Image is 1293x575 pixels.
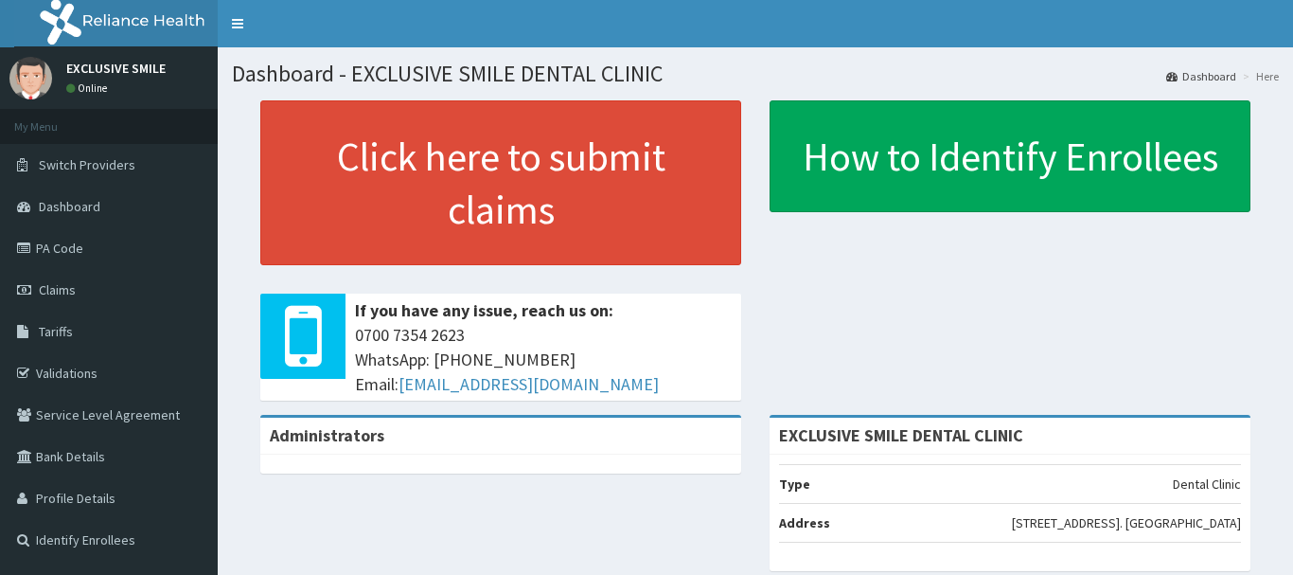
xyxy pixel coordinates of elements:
[1173,475,1241,494] p: Dental Clinic
[39,198,100,215] span: Dashboard
[770,100,1250,212] a: How to Identify Enrollees
[260,100,741,265] a: Click here to submit claims
[39,323,73,340] span: Tariffs
[779,514,830,531] b: Address
[39,281,76,298] span: Claims
[270,424,384,446] b: Administrators
[1238,68,1279,84] li: Here
[355,299,613,321] b: If you have any issue, reach us on:
[1012,513,1241,532] p: [STREET_ADDRESS]. [GEOGRAPHIC_DATA]
[355,323,732,396] span: 0700 7354 2623 WhatsApp: [PHONE_NUMBER] Email:
[66,81,112,95] a: Online
[66,62,166,75] p: EXCLUSIVE SMILE
[779,476,810,493] b: Type
[1166,68,1236,84] a: Dashboard
[232,62,1279,86] h1: Dashboard - EXCLUSIVE SMILE DENTAL CLINIC
[779,424,1023,446] strong: EXCLUSIVE SMILE DENTAL CLINIC
[399,373,659,395] a: [EMAIL_ADDRESS][DOMAIN_NAME]
[9,57,52,99] img: User Image
[39,156,135,173] span: Switch Providers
